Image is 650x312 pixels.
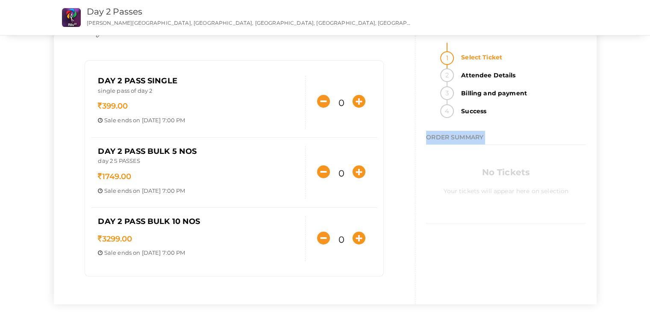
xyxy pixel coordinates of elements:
strong: Select Ticket [456,50,585,64]
span: Day 2 Pass Bulk 5 Nos [98,147,197,156]
strong: Success [456,104,585,118]
img: ROG1HZJP_small.png [62,8,81,27]
p: [PERSON_NAME][GEOGRAPHIC_DATA], [GEOGRAPHIC_DATA], [GEOGRAPHIC_DATA], [GEOGRAPHIC_DATA], [GEOGRAP... [87,19,412,26]
span: 3299.00 [98,234,132,244]
strong: Billing and payment [456,86,585,100]
label: Your tickets will appear here on selection [443,180,568,195]
p: ends on [DATE] 7:00 PM [98,249,299,257]
span: Day 2 Pass Bulk 10 Nos [98,217,200,226]
span: Sale [104,187,117,194]
span: Sale [104,117,117,124]
span: Day 2 Pass Single [98,76,177,85]
p: ends on [DATE] 7:00 PM [98,187,299,195]
p: day 2 5 PASSES [98,157,299,167]
p: single pass of day 2 [98,87,299,97]
span: 399.00 [98,101,128,111]
strong: Attendee Details [456,68,585,82]
p: ends on [DATE] 7:00 PM [98,116,299,124]
span: 1749.00 [98,172,131,181]
b: No Tickets [482,167,530,177]
a: Day 2 Passes [87,6,143,17]
span: Sale [104,249,117,256]
span: ORDER SUMMARY [426,133,483,141]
